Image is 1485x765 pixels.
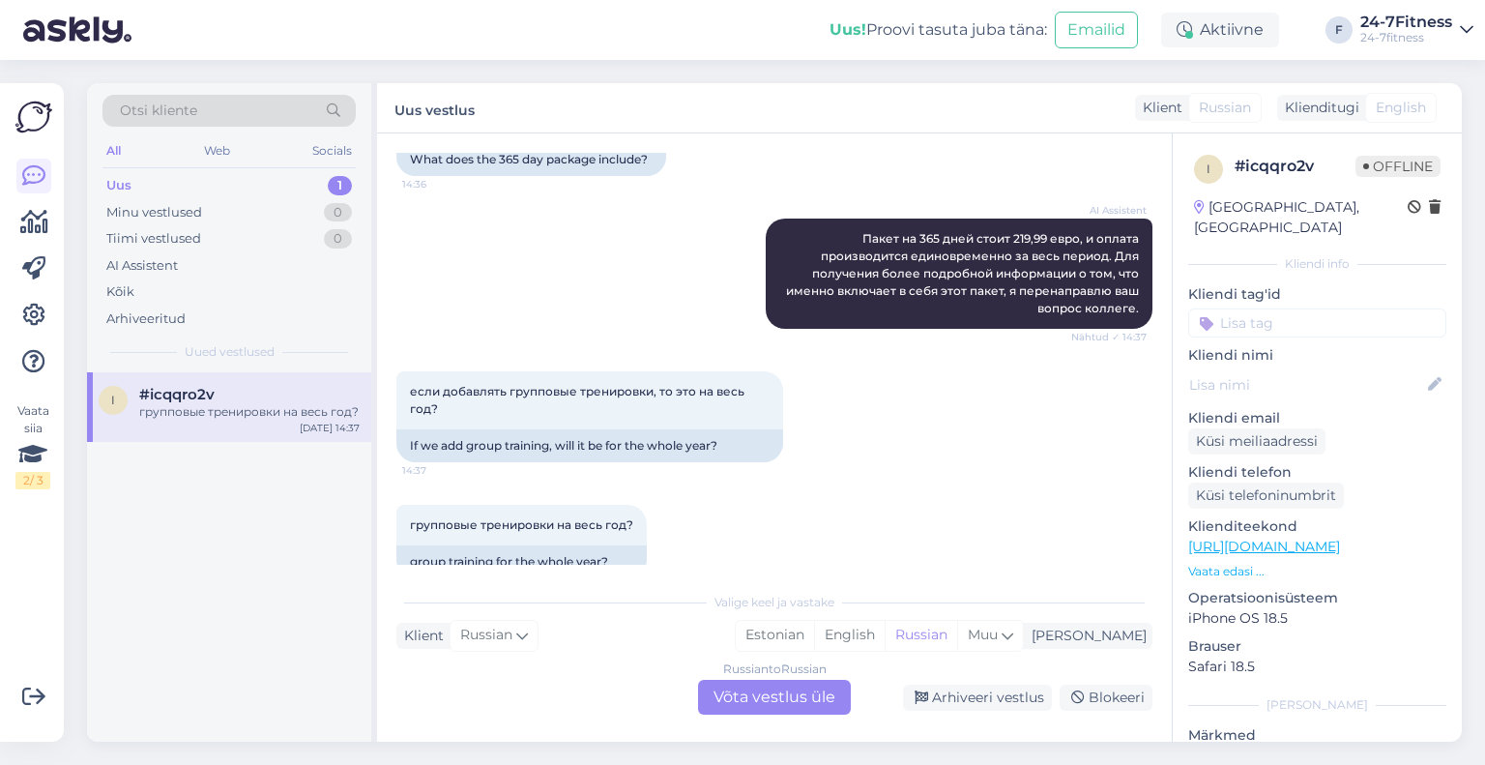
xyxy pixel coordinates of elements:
p: Kliendi email [1188,408,1446,428]
div: Russian [885,621,957,650]
div: Proovi tasuta juba täna: [830,18,1047,42]
div: 0 [324,229,352,249]
div: Võta vestlus üle [698,680,851,715]
div: 1 [328,176,352,195]
p: Operatsioonisüsteem [1188,588,1446,608]
div: Arhiveeri vestlus [903,685,1052,711]
div: [PERSON_NAME] [1024,626,1147,646]
div: English [814,621,885,650]
div: Kõik [106,282,134,302]
div: 2 / 3 [15,472,50,489]
div: Klient [1135,98,1182,118]
span: Russian [460,625,512,646]
img: Askly Logo [15,99,52,135]
p: Safari 18.5 [1188,657,1446,677]
span: если добавлять групповые тренировки, то это на весь год? [410,384,747,416]
div: Socials [308,138,356,163]
div: Russian to Russian [723,661,827,678]
span: English [1376,98,1426,118]
p: Klienditeekond [1188,516,1446,537]
div: Tiimi vestlused [106,229,201,249]
span: 14:36 [402,177,475,191]
span: Russian [1199,98,1251,118]
div: What does the 365 day package include? [396,143,666,176]
span: Offline [1355,156,1441,177]
div: групповые тренировки на весь год? [139,403,360,421]
div: Klient [396,626,444,646]
div: Estonian [736,621,814,650]
div: Küsi meiliaadressi [1188,428,1325,455]
div: Blokeeri [1060,685,1152,711]
div: Valige keel ja vastake [396,594,1152,611]
div: If we add group training, will it be for the whole year? [396,429,783,462]
p: iPhone OS 18.5 [1188,608,1446,629]
span: i [111,393,115,407]
div: AI Assistent [106,256,178,276]
p: Kliendi nimi [1188,345,1446,366]
span: Otsi kliente [120,101,197,121]
span: AI Assistent [1074,203,1147,218]
a: [URL][DOMAIN_NAME] [1188,538,1340,555]
div: Minu vestlused [106,203,202,222]
div: Küsi telefoninumbrit [1188,483,1344,509]
div: group training for the whole year? [396,545,647,578]
div: All [102,138,125,163]
span: #icqqro2v [139,386,215,403]
div: Klienditugi [1277,98,1359,118]
div: Kliendi info [1188,255,1446,273]
div: # icqqro2v [1235,155,1355,178]
div: [PERSON_NAME] [1188,696,1446,714]
b: Uus! [830,20,866,39]
div: [DATE] 14:37 [300,421,360,435]
div: 24-7Fitness [1360,15,1452,30]
div: Vaata siia [15,402,50,489]
span: 14:37 [402,463,475,478]
span: i [1207,162,1210,176]
input: Lisa tag [1188,309,1446,338]
input: Lisa nimi [1189,374,1424,396]
div: [GEOGRAPHIC_DATA], [GEOGRAPHIC_DATA] [1194,197,1408,238]
p: Märkmed [1188,725,1446,746]
div: F [1325,16,1353,44]
button: Emailid [1055,12,1138,48]
p: Kliendi tag'id [1188,284,1446,305]
p: Kliendi telefon [1188,462,1446,483]
div: 24-7fitness [1360,30,1452,45]
span: Uued vestlused [185,343,275,361]
div: Aktiivne [1161,13,1279,47]
span: групповые тренировки на весь год? [410,517,633,532]
a: 24-7Fitness24-7fitness [1360,15,1473,45]
div: Arhiveeritud [106,309,186,329]
div: 0 [324,203,352,222]
span: Nähtud ✓ 14:37 [1071,330,1147,344]
label: Uus vestlus [394,95,475,121]
div: Web [200,138,234,163]
span: Muu [968,626,998,643]
p: Brauser [1188,636,1446,657]
div: Uus [106,176,131,195]
p: Vaata edasi ... [1188,563,1446,580]
span: Пакет на 365 дней стоит 219,99 евро, и оплата производится единовременно за весь период. Для полу... [786,231,1142,315]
